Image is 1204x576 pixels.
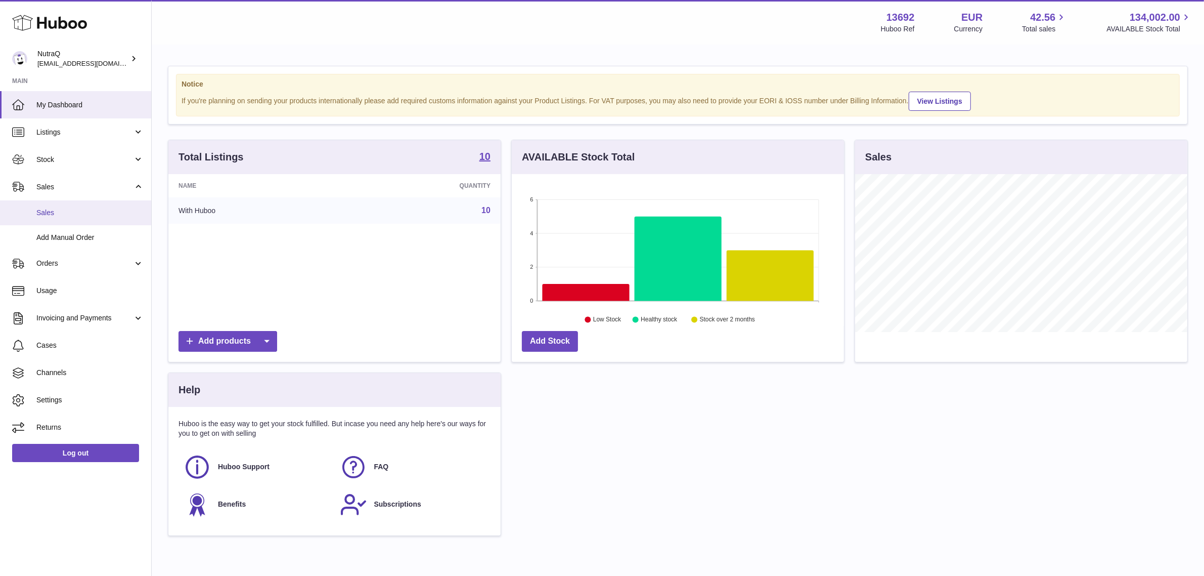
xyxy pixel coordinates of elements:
h3: Total Listings [179,150,244,164]
text: 4 [530,230,533,236]
a: 10 [479,151,490,163]
th: Name [168,174,344,197]
p: Huboo is the easy way to get your stock fulfilled. But incase you need any help here's our ways f... [179,419,490,438]
span: Total sales [1022,24,1067,34]
span: Channels [36,368,144,378]
h3: Help [179,383,200,397]
a: Subscriptions [340,491,486,518]
img: internalAdmin-13692@internal.huboo.com [12,51,27,66]
text: Stock over 2 months [700,316,755,323]
span: Returns [36,423,144,432]
h3: AVAILABLE Stock Total [522,150,635,164]
span: My Dashboard [36,100,144,110]
span: Add Manual Order [36,233,144,242]
span: Benefits [218,500,246,509]
span: Sales [36,208,144,218]
a: FAQ [340,454,486,481]
span: 134,002.00 [1130,11,1180,24]
text: 6 [530,196,533,202]
span: Huboo Support [218,462,270,472]
strong: 13692 [886,11,915,24]
span: AVAILABLE Stock Total [1106,24,1192,34]
span: Cases [36,341,144,350]
a: Huboo Support [184,454,330,481]
text: Healthy stock [641,316,678,323]
h3: Sales [865,150,891,164]
a: Benefits [184,491,330,518]
div: Huboo Ref [881,24,915,34]
strong: 10 [479,151,490,161]
span: Usage [36,286,144,296]
span: Orders [36,259,133,268]
a: Add products [179,331,277,352]
a: Log out [12,444,139,462]
span: Invoicing and Payments [36,313,133,323]
a: Add Stock [522,331,578,352]
div: NutraQ [37,49,128,68]
span: Settings [36,395,144,405]
a: 134,002.00 AVAILABLE Stock Total [1106,11,1192,34]
span: FAQ [374,462,389,472]
text: 2 [530,264,533,270]
a: 10 [481,206,490,215]
th: Quantity [344,174,501,197]
span: Listings [36,128,133,137]
text: Low Stock [593,316,621,323]
a: 42.56 Total sales [1022,11,1067,34]
a: View Listings [909,92,971,111]
div: Currency [954,24,983,34]
span: 42.56 [1030,11,1055,24]
span: [EMAIL_ADDRESS][DOMAIN_NAME] [37,59,149,67]
td: With Huboo [168,197,344,224]
strong: EUR [961,11,983,24]
text: 0 [530,298,533,304]
strong: Notice [182,79,1174,89]
span: Subscriptions [374,500,421,509]
span: Stock [36,155,133,164]
div: If you're planning on sending your products internationally please add required customs informati... [182,90,1174,111]
span: Sales [36,182,133,192]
